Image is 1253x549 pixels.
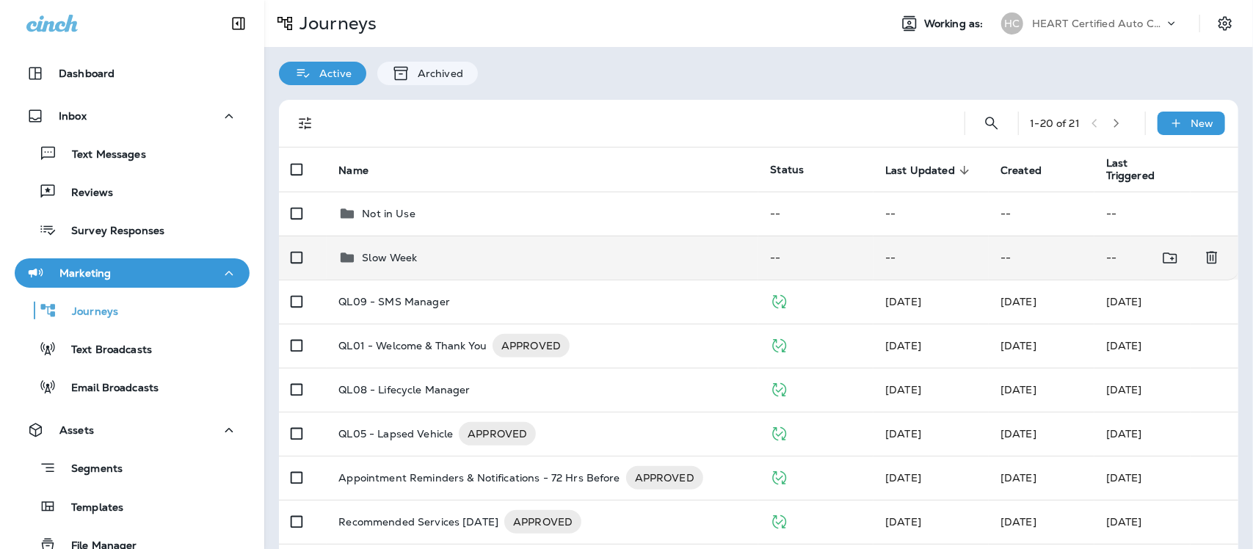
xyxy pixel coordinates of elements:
span: Last Triggered [1106,157,1166,182]
td: -- [989,192,1094,236]
button: Email Broadcasts [15,371,250,402]
span: Last Updated [885,164,955,177]
span: Published [770,514,788,527]
td: -- [874,192,989,236]
div: APPROVED [504,510,581,534]
div: APPROVED [493,334,570,357]
td: [DATE] [1094,324,1238,368]
span: Developer Integrations [885,339,921,352]
span: J-P Scoville [885,515,921,528]
span: Created [1000,164,1061,177]
button: Reviews [15,176,250,207]
button: Search Journeys [977,109,1006,138]
button: Templates [15,491,250,522]
p: Reviews [57,186,113,200]
p: Segments [57,462,123,477]
td: -- [758,236,874,280]
button: Dashboard [15,59,250,88]
button: Journeys [15,295,250,326]
button: Delete [1197,243,1227,273]
button: Text Broadcasts [15,333,250,364]
p: QL09 - SMS Manager [338,296,450,308]
span: Name [338,164,368,177]
div: APPROVED [626,466,703,490]
button: Survey Responses [15,214,250,245]
span: J-P Scoville [1000,427,1036,440]
span: J-P Scoville [1000,471,1036,484]
p: Archived [410,68,463,79]
span: Last Triggered [1106,157,1185,182]
p: Text Messages [57,148,146,162]
span: APPROVED [504,515,581,529]
p: Journeys [294,12,377,34]
p: Appointment Reminders & Notifications - 72 Hrs Before [338,466,620,490]
span: Frank Carreno [885,295,921,308]
td: -- [1094,192,1238,236]
span: Frank Carreno [1000,383,1036,396]
p: QL08 - Lifecycle Manager [338,384,470,396]
button: Assets [15,415,250,445]
div: HC [1001,12,1023,34]
p: Recommended Services [DATE] [338,510,498,534]
div: APPROVED [459,422,536,446]
span: Created [1000,164,1042,177]
p: HEART Certified Auto Care [1032,18,1164,29]
span: APPROVED [459,426,536,441]
span: J-P Scoville [1000,515,1036,528]
span: Last Updated [885,164,974,177]
p: Slow Week [362,252,417,263]
td: -- [989,236,1094,280]
span: Published [770,382,788,395]
p: Marketing [59,267,111,279]
p: QL01 - Welcome & Thank You [338,334,487,357]
div: 1 - 20 of 21 [1031,117,1080,129]
span: Published [770,294,788,307]
p: QL05 - Lapsed Vehicle [338,422,453,446]
span: J-P Scoville [1000,339,1036,352]
td: [DATE] [1094,412,1238,456]
p: Journeys [57,305,118,319]
p: New [1191,117,1214,129]
button: Text Messages [15,138,250,169]
p: Not in Use [362,208,415,219]
td: [DATE] [1094,368,1238,412]
button: Segments [15,452,250,484]
p: Assets [59,424,94,436]
p: Text Broadcasts [57,343,152,357]
p: Survey Responses [57,225,164,239]
span: J-P Scoville [885,471,921,484]
span: Published [770,338,788,351]
button: Inbox [15,101,250,131]
td: -- [874,236,989,280]
span: Published [770,426,788,439]
td: [DATE] [1094,280,1238,324]
span: Developer Integrations [885,383,921,396]
td: [DATE] [1094,500,1238,544]
span: APPROVED [493,338,570,353]
span: Working as: [924,18,987,30]
p: Templates [57,501,123,515]
span: APPROVED [626,470,703,485]
p: Email Broadcasts [57,382,159,396]
span: Name [338,164,388,177]
span: Published [770,470,788,483]
button: Filters [291,109,320,138]
p: Inbox [59,110,87,122]
p: Active [312,68,352,79]
p: Dashboard [59,68,115,79]
td: -- [758,192,874,236]
span: Frank Carreno [1000,295,1036,308]
td: [DATE] [1094,456,1238,500]
button: Settings [1212,10,1238,37]
button: Marketing [15,258,250,288]
button: Collapse Sidebar [218,9,259,38]
span: Status [770,163,804,176]
span: J-P Scoville [885,427,921,440]
button: Move to folder [1155,243,1185,273]
td: -- [1094,236,1191,280]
